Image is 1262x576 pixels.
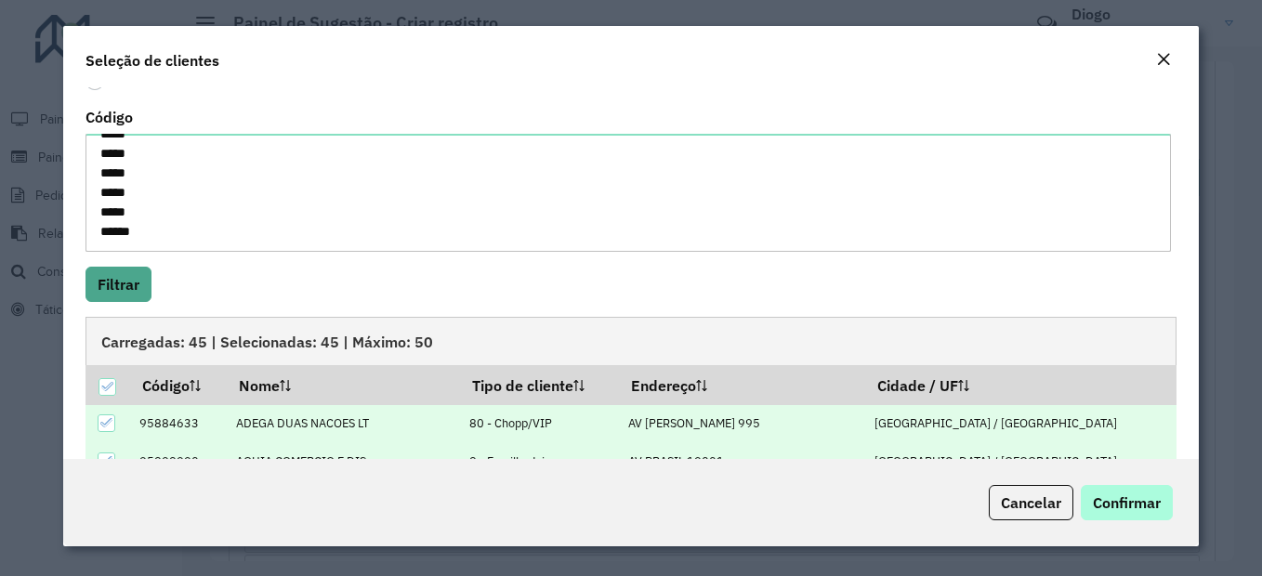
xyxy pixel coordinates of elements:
[226,442,459,480] td: AGUIA COMERCIO E DIS
[85,267,151,302] button: Filtrar
[1156,52,1171,67] em: Fechar
[864,365,1176,404] th: Cidade / UF
[618,365,864,404] th: Endereço
[618,442,864,480] td: AV BRASIL 19001
[989,485,1073,520] button: Cancelar
[460,405,619,443] td: 80 - Chopp/VIP
[864,405,1176,443] td: [GEOGRAPHIC_DATA] / [GEOGRAPHIC_DATA]
[1081,485,1173,520] button: Confirmar
[129,365,226,404] th: Código
[85,49,219,72] h4: Seleção de clientes
[460,442,619,480] td: 8 - Empilhadeira
[460,365,619,404] th: Tipo de cliente
[85,317,1177,365] div: Carregadas: 45 | Selecionadas: 45 | Máximo: 50
[864,442,1176,480] td: [GEOGRAPHIC_DATA] / [GEOGRAPHIC_DATA]
[85,106,133,128] label: Código
[618,405,864,443] td: AV [PERSON_NAME] 995
[129,442,226,480] td: 95898990
[226,405,459,443] td: ADEGA DUAS NACOES LT
[226,365,459,404] th: Nome
[129,405,226,443] td: 95884633
[1001,493,1061,512] span: Cancelar
[1093,493,1161,512] span: Confirmar
[1150,48,1177,72] button: Close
